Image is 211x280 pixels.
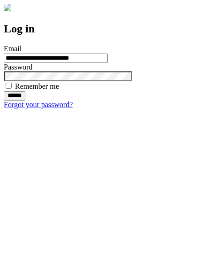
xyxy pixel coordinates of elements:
label: Password [4,63,32,71]
a: Forgot your password? [4,101,73,109]
img: logo-4e3dc11c47720685a147b03b5a06dd966a58ff35d612b21f08c02c0306f2b779.png [4,4,11,11]
label: Remember me [15,82,59,90]
h2: Log in [4,23,207,35]
label: Email [4,45,22,53]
